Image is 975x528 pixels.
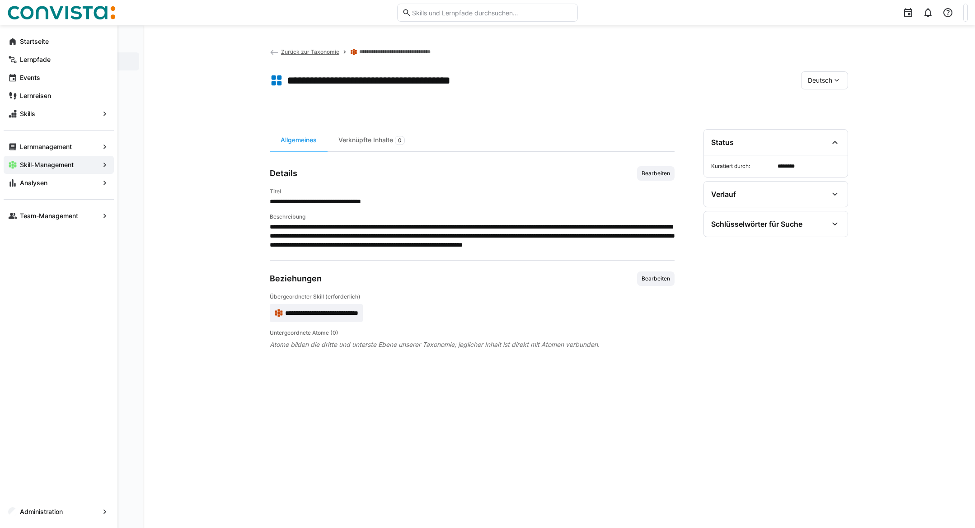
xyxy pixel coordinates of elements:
[637,271,675,286] button: Bearbeiten
[270,340,675,349] span: Atome bilden die dritte und unterste Ebene unserer Taxonomie; jeglicher Inhalt ist direkt mit Ato...
[641,170,671,177] span: Bearbeiten
[270,188,675,195] h4: Titel
[398,137,402,144] span: 0
[641,275,671,282] span: Bearbeiten
[328,129,416,151] div: Verknüpfte Inhalte
[711,220,802,229] div: Schlüsselwörter für Suche
[270,274,322,284] h3: Beziehungen
[281,48,339,55] span: Zurück zur Taxonomie
[270,129,328,151] div: Allgemeines
[711,163,774,170] span: Kuratiert durch:
[270,329,675,336] h4: Untergeordnete Atome (0)
[270,213,675,220] h4: Beschreibung
[270,293,675,300] h4: Übergeordneter Skill (erforderlich)
[411,9,573,17] input: Skills und Lernpfade durchsuchen…
[711,190,736,199] div: Verlauf
[270,168,297,178] h3: Details
[808,76,832,85] span: Deutsch
[711,138,734,147] div: Status
[270,48,339,55] a: Zurück zur Taxonomie
[637,166,675,181] button: Bearbeiten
